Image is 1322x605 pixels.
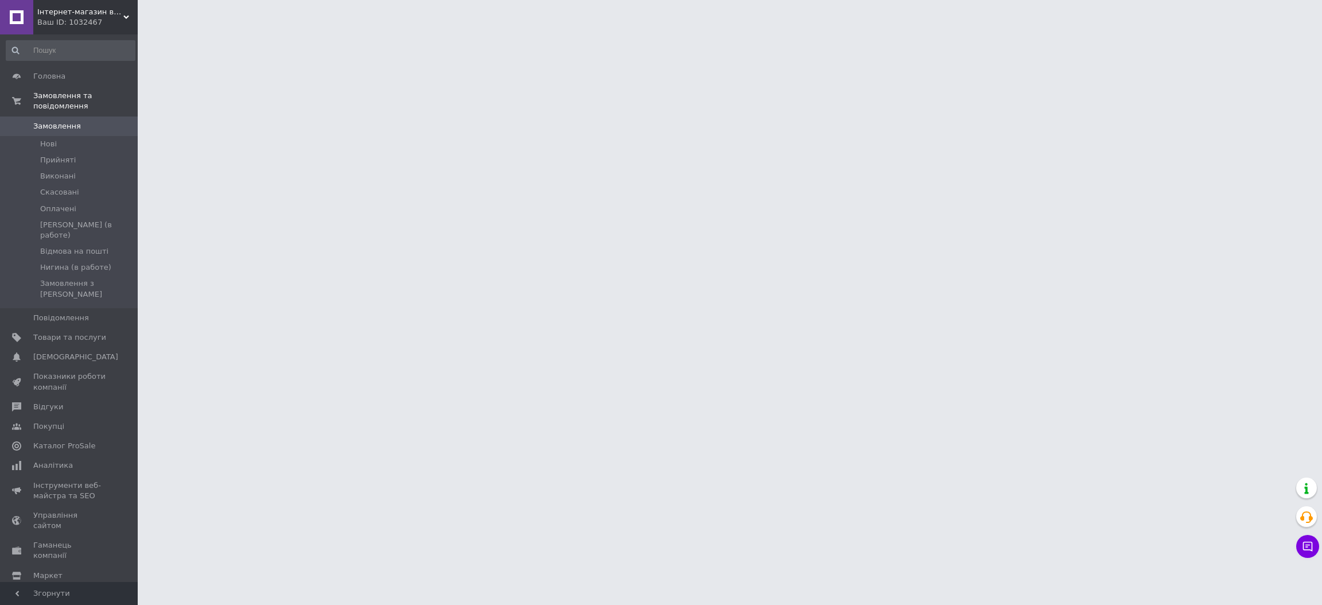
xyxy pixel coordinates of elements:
[33,441,95,451] span: Каталог ProSale
[33,540,106,561] span: Гаманець компанії
[33,460,73,471] span: Аналітика
[33,352,118,362] span: [DEMOGRAPHIC_DATA]
[33,332,106,343] span: Товари та послуги
[33,313,89,323] span: Повідомлення
[1296,535,1319,558] button: Чат з покупцем
[40,262,111,273] span: Нигина (в работе)
[40,204,76,214] span: Оплачені
[40,187,79,197] span: Скасовані
[40,171,76,181] span: Виконані
[33,571,63,581] span: Маркет
[40,246,108,257] span: Відмова на пошті
[6,40,135,61] input: Пошук
[33,480,106,501] span: Інструменти веб-майстра та SEO
[37,17,138,28] div: Ваш ID: 1032467
[40,220,134,241] span: [PERSON_NAME] (в работе)
[33,91,138,111] span: Замовлення та повідомлення
[37,7,123,17] span: Інтернет-магазин взуття ALLEGRET
[33,421,64,432] span: Покупці
[40,139,57,149] span: Нові
[33,71,65,82] span: Головна
[33,121,81,131] span: Замовлення
[40,155,76,165] span: Прийняті
[33,402,63,412] span: Відгуки
[40,278,134,299] span: Замовлення з [PERSON_NAME]
[33,510,106,531] span: Управління сайтом
[33,371,106,392] span: Показники роботи компанії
